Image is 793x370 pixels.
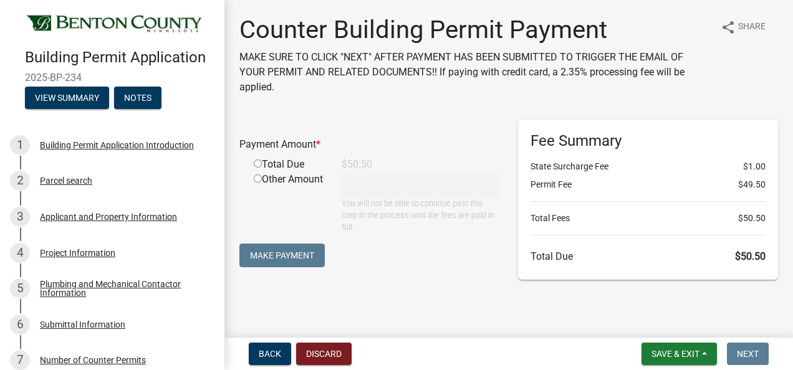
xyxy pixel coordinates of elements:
[249,343,291,365] button: Back
[531,212,766,225] li: Total Fees
[651,349,699,359] span: Save & Exit
[25,13,204,36] img: Benton County, Minnesota
[531,160,766,173] li: State Surcharge Fee
[244,157,332,172] div: Total Due
[40,320,125,329] div: Submittal Information
[738,178,766,191] span: $49.50
[25,49,214,67] h4: Building Permit Application
[531,250,766,262] h6: Total Due
[738,20,766,35] span: Share
[738,212,766,225] span: $50.50
[259,349,281,359] span: Back
[239,244,325,267] button: Make Payment
[10,243,30,263] div: 4
[10,350,30,370] div: 7
[25,93,109,103] wm-modal-confirm: Summary
[40,280,204,297] div: Plumbing and Mechanical Contactor Information
[10,135,30,155] div: 1
[10,207,30,227] div: 3
[531,178,766,191] li: Permit Fee
[721,20,736,35] i: share
[10,171,30,191] div: 2
[296,343,352,365] button: Discard
[244,172,332,234] div: Other Amount
[531,132,766,150] h6: Fee Summary
[25,72,199,83] span: 2025-BP-234
[727,343,769,365] button: Next
[40,356,146,364] div: Number of Counter Permits
[114,87,161,109] button: Notes
[10,315,30,334] div: 6
[239,50,711,95] p: MAKE SURE TO CLICK "NEXT" AFTER PAYMENT HAS BEEN SUBMITTED TO TRIGGER THE EMAIL OF YOUR PERMIT AN...
[40,141,194,149] div: Building Permit Application Introduction
[711,15,776,39] button: shareShare
[642,343,717,365] button: Save & Exit
[114,93,161,103] wm-modal-confirm: Notes
[40,176,92,185] div: Parcel search
[737,349,759,359] span: Next
[25,87,109,109] button: View Summary
[230,137,509,152] div: Payment Amount
[735,250,766,262] span: $50.50
[40,212,177,221] div: Applicant and Property Information
[743,160,766,173] span: $1.00
[239,15,711,45] h1: Counter Building Permit Payment
[40,249,115,257] div: Project Information
[10,278,30,298] div: 5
